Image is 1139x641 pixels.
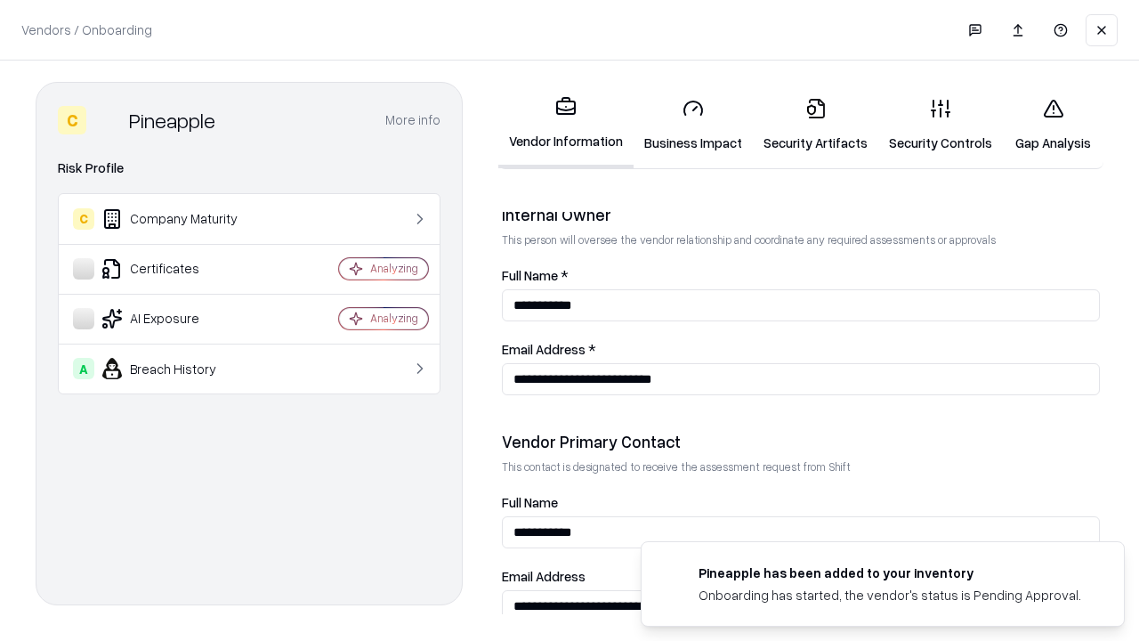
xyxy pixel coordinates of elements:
div: Certificates [73,258,286,280]
label: Full Name [502,496,1100,509]
label: Email Address * [502,343,1100,356]
a: Security Controls [878,84,1003,166]
div: C [73,208,94,230]
a: Security Artifacts [753,84,878,166]
label: Full Name * [502,269,1100,282]
img: pineappleenergy.com [663,564,684,585]
div: Analyzing [370,311,418,326]
p: This contact is designated to receive the assessment request from Shift [502,459,1100,475]
a: Gap Analysis [1003,84,1103,166]
div: Breach History [73,358,286,379]
div: Pineapple [129,106,215,134]
div: Vendor Primary Contact [502,431,1100,452]
div: Risk Profile [58,158,440,179]
div: AI Exposure [73,308,286,329]
div: Internal Owner [502,204,1100,225]
div: C [58,106,86,134]
img: Pineapple [93,106,122,134]
a: Business Impact [634,84,753,166]
p: This person will oversee the vendor relationship and coordinate any required assessments or appro... [502,232,1100,247]
p: Vendors / Onboarding [21,20,152,39]
div: Company Maturity [73,208,286,230]
button: More info [385,104,440,136]
a: Vendor Information [498,82,634,168]
div: Pineapple has been added to your inventory [699,564,1081,582]
div: Analyzing [370,261,418,276]
div: Onboarding has started, the vendor's status is Pending Approval. [699,586,1081,604]
div: A [73,358,94,379]
label: Email Address [502,570,1100,583]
